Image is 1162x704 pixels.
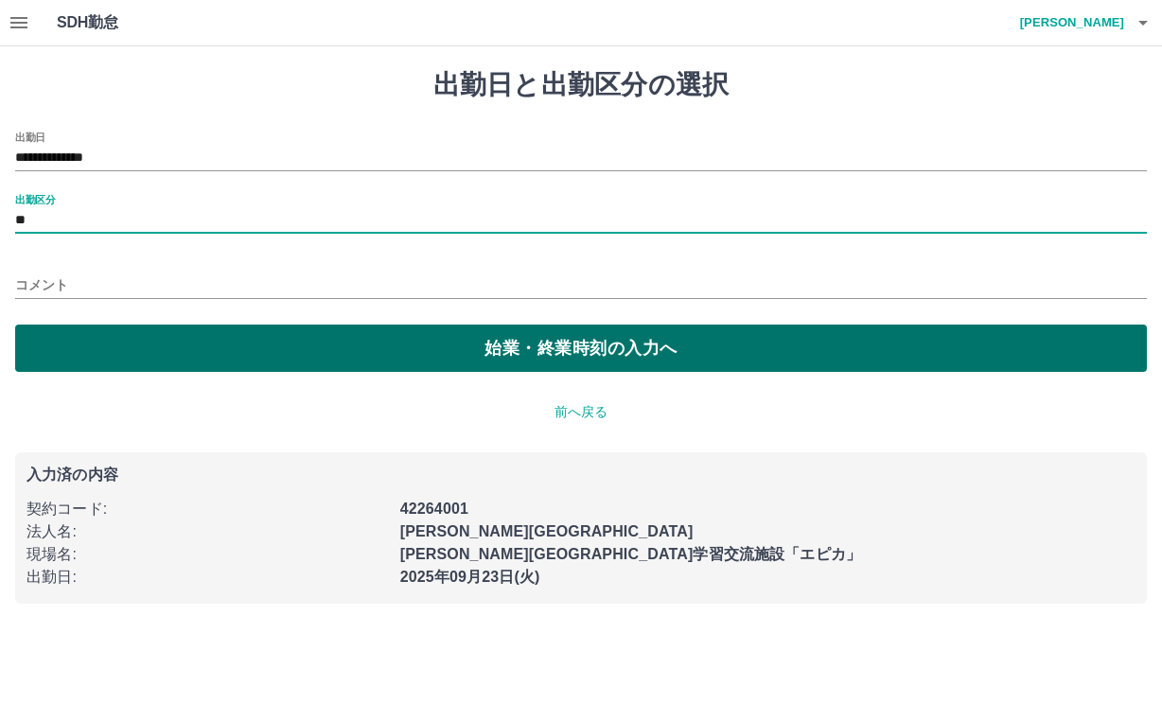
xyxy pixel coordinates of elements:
p: 契約コード : [26,498,389,520]
p: 入力済の内容 [26,467,1136,483]
p: 法人名 : [26,520,389,543]
p: 現場名 : [26,543,389,566]
button: 始業・終業時刻の入力へ [15,325,1147,372]
b: 2025年09月23日(火) [400,569,540,585]
label: 出勤日 [15,130,45,144]
h1: 出勤日と出勤区分の選択 [15,69,1147,101]
b: [PERSON_NAME][GEOGRAPHIC_DATA]学習交流施設「エピカ」 [400,546,861,562]
b: 42264001 [400,501,468,517]
label: 出勤区分 [15,192,55,206]
p: 出勤日 : [26,566,389,589]
b: [PERSON_NAME][GEOGRAPHIC_DATA] [400,523,694,539]
p: 前へ戻る [15,402,1147,422]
